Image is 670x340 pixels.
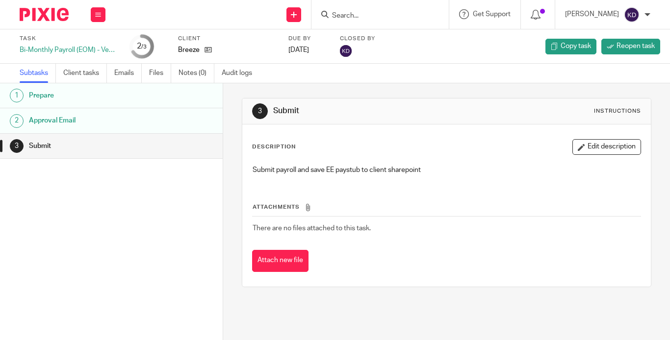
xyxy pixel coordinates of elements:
[253,204,300,210] span: Attachments
[331,12,419,21] input: Search
[20,64,56,83] a: Subtasks
[178,45,200,55] p: Breeze
[253,165,641,175] p: Submit payroll and save EE paystub to client sharepoint
[10,139,24,153] div: 3
[273,106,467,116] h1: Submit
[141,44,147,49] small: /3
[253,225,371,232] span: There are no files attached to this task.
[624,7,640,23] img: svg%3E
[340,35,375,43] label: Closed by
[252,103,268,119] div: 3
[114,64,142,83] a: Emails
[252,143,296,151] p: Description
[29,139,152,153] h1: Submit
[565,9,619,19] p: [PERSON_NAME]
[137,41,147,52] div: 2
[473,11,511,18] span: Get Support
[252,250,309,272] button: Attach new file
[617,41,655,51] span: Reopen task
[20,45,118,55] div: Bi-Monthly Payroll (EOM) - Vensure
[545,39,596,54] a: Copy task
[20,8,69,21] img: Pixie
[29,88,152,103] h1: Prepare
[63,64,107,83] a: Client tasks
[10,89,24,102] div: 1
[594,107,641,115] div: Instructions
[20,35,118,43] label: Task
[601,39,660,54] a: Reopen task
[178,35,276,43] label: Client
[222,64,259,83] a: Audit logs
[561,41,591,51] span: Copy task
[149,64,171,83] a: Files
[340,45,352,57] img: Karla Dominguez
[572,139,641,155] button: Edit description
[288,45,328,55] div: [DATE]
[288,35,328,43] label: Due by
[179,64,214,83] a: Notes (0)
[205,46,212,53] i: Open client page
[29,113,152,128] h1: Approval Email
[10,114,24,128] div: 2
